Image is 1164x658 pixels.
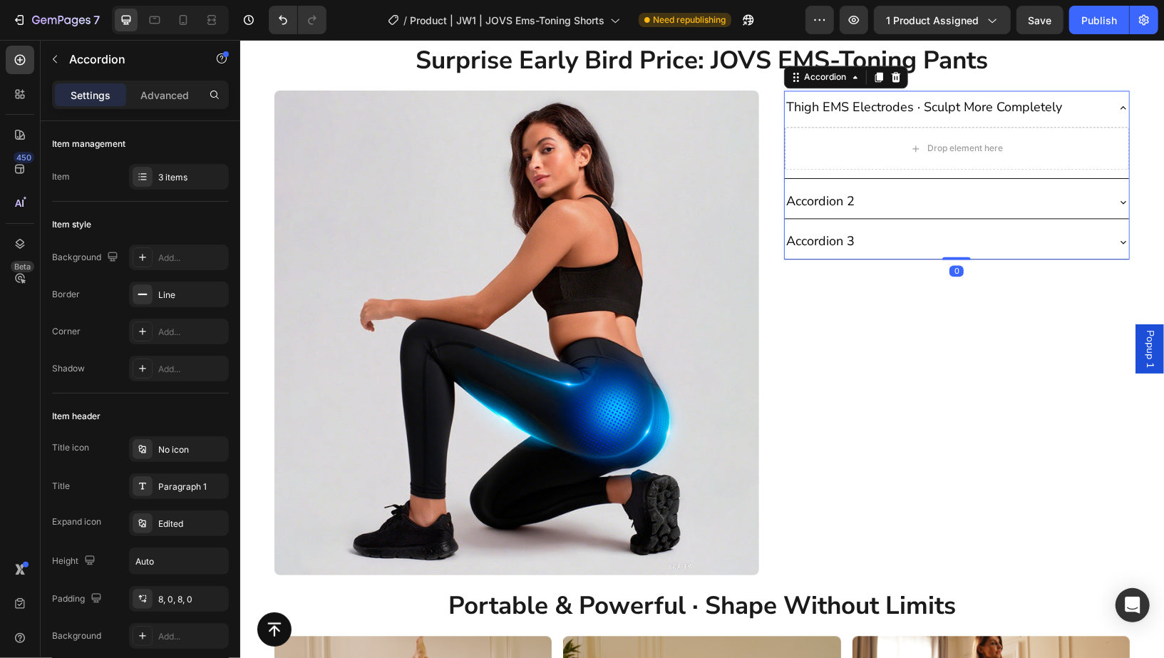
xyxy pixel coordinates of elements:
[545,56,825,78] div: Rich Text Editor. Editing area: main
[130,548,228,574] input: Auto
[52,441,89,454] div: Title icon
[17,572,51,607] button: Button
[34,51,519,535] img: gempages_467972552174601095-c6ad5788-6dd4-4393-bd6c-deeb158f693e.jpg
[52,590,105,609] div: Padding
[545,190,617,212] div: Rich Text Editor. Editing area: main
[547,192,615,210] p: Accordion 3
[52,170,70,183] div: Item
[874,6,1011,34] button: 1 product assigned
[886,13,979,28] span: 1 product assigned
[158,518,225,530] div: Edited
[1081,13,1117,28] div: Publish
[158,171,225,184] div: 3 items
[269,6,326,34] div: Undo/Redo
[52,362,85,375] div: Shadow
[1029,14,1052,26] span: Save
[547,153,615,170] p: Accordion 2
[71,88,110,103] p: Settings
[140,88,189,103] p: Advanced
[240,40,1164,658] iframe: Design area
[52,288,80,301] div: Border
[158,630,225,643] div: Add...
[1069,6,1129,34] button: Publish
[34,1,890,39] h2: Surprise Early Bird Price: JOVS EMS-Toning Pants
[562,31,609,43] div: Accordion
[403,13,407,28] span: /
[6,6,106,34] button: 7
[11,261,34,272] div: Beta
[52,552,98,571] div: Height
[902,290,917,328] span: Popup 1
[93,11,100,29] p: 7
[69,51,190,68] p: Accordion
[14,152,34,163] div: 450
[158,443,225,456] div: No icon
[52,325,81,338] div: Corner
[52,248,121,267] div: Background
[653,14,726,26] span: Need republishing
[52,138,125,150] div: Item management
[158,480,225,493] div: Paragraph 1
[158,363,225,376] div: Add...
[709,225,723,237] div: 0
[1116,588,1150,622] div: Open Intercom Messenger
[158,593,225,606] div: 8, 0, 8, 0
[52,480,70,493] div: Title
[687,103,763,114] div: Drop element here
[545,150,617,173] div: Rich Text Editor. Editing area: main
[1016,6,1063,34] button: Save
[52,218,91,231] div: Item style
[52,515,101,528] div: Expand icon
[158,289,225,302] div: Line
[158,326,225,339] div: Add...
[52,410,101,423] div: Item header
[410,13,604,28] span: Product | JW1 | JOVS Ems-Toning Shorts
[158,252,225,264] div: Add...
[547,58,823,76] p: Thigh EMS Electrodes · Sculpt More Completely
[52,629,101,642] div: Background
